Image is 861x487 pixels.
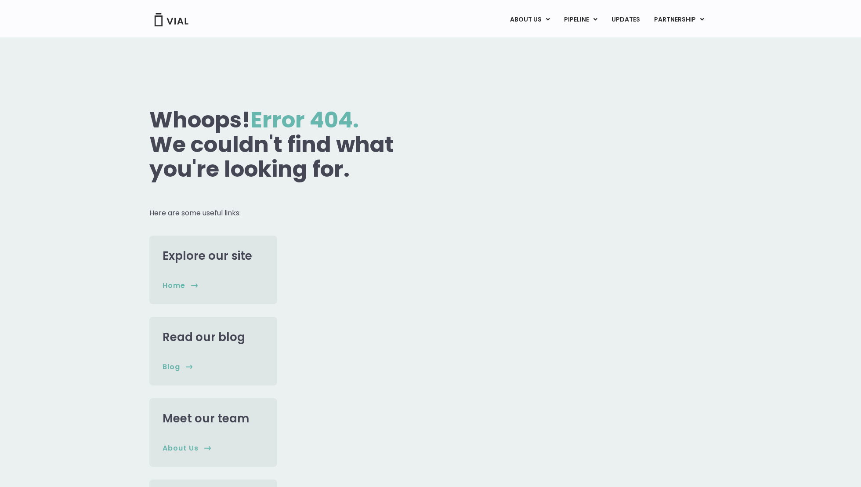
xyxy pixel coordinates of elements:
[163,362,180,372] span: Blog
[149,208,241,218] span: Here are some useful links:
[163,281,198,291] a: home
[163,411,249,426] a: Meet our team
[163,443,211,453] a: About us
[557,12,604,27] a: PIPELINEMenu Toggle
[647,12,711,27] a: PARTNERSHIPMenu Toggle
[163,281,185,291] span: home
[604,12,647,27] a: UPDATES
[163,248,252,264] a: Explore our site
[163,443,199,453] span: About us
[163,329,245,345] a: Read our blog
[154,13,189,26] img: Vial Logo
[163,362,193,372] a: Blog
[503,12,557,27] a: ABOUT USMenu Toggle
[250,104,359,135] span: Error 404.
[149,108,428,182] h1: Whoops! We couldn't find what you're looking for.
